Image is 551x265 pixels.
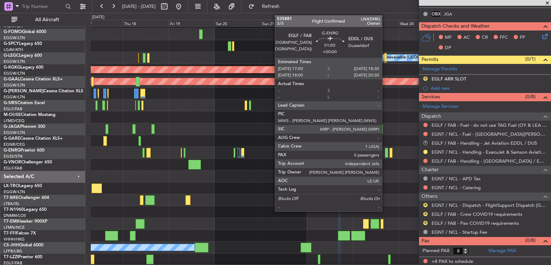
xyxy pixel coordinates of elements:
span: LX-TRO [4,184,19,188]
span: T7-N1960 [4,208,24,212]
div: Wed 24 [399,20,444,26]
div: OBX [430,10,442,18]
span: T7-FFI [4,231,16,236]
span: G-GARE [4,136,20,141]
a: T7-EMIHawker 900XP [4,219,47,224]
a: DNMM/LOS [4,213,26,218]
a: G-LEGCLegacy 600 [4,54,42,58]
div: Sun 21 [261,20,307,26]
span: G-JAGA [4,125,20,129]
a: G-GAALCessna Citation XLS+ [4,77,63,82]
span: G-VNOR [4,160,21,164]
span: CR [482,34,488,41]
span: (0/1) [525,55,536,63]
span: G-KGKG [4,65,20,70]
a: EGGW/LTN [4,94,25,100]
span: G-ENRG [4,148,20,153]
span: G-GAAL [4,77,20,82]
div: Wed 17 [77,20,123,26]
a: T7-BREChallenger 604 [4,196,49,200]
span: T7-LZZI [4,255,18,259]
span: G-SPCY [4,42,19,46]
a: EGGW/LTN [4,35,25,41]
a: EGNT / NCL - APD Tax [432,176,481,182]
a: G-GARECessna Citation XLS+ [4,136,63,141]
span: Pax [422,237,429,245]
a: EGGW/LTN [4,83,25,88]
span: FP [520,34,525,41]
span: (0/8) [525,237,536,244]
a: LTBA/ISL [4,201,20,206]
a: LFPB/LBG [4,248,22,254]
button: All Aircraft [8,14,78,25]
a: VHHH/HKG [4,237,25,242]
a: EGLF / FAB - Handling - [GEOGRAPHIC_DATA] / EGLF / FAB [432,158,547,164]
a: EGNT / NCL - Startup Fee [432,229,487,235]
a: CS-JHHGlobal 6000 [4,243,43,247]
a: EGLF / FAB - Crew COVID19 requirements [432,211,522,217]
a: G-ENRGPraetor 600 [4,148,44,153]
span: Dispatch [422,112,441,121]
div: Sat 20 [215,20,260,26]
button: R [423,76,428,81]
span: (0/8) [525,93,536,101]
button: Refresh [245,1,288,12]
div: Thu 18 [123,20,169,26]
a: EGNT / NCL - Dispatch - FlightSupport Dispatch [GEOGRAPHIC_DATA] [432,202,547,208]
a: LFMD/CEQ [4,118,24,124]
span: G-LEGC [4,54,19,58]
span: Charter [422,166,439,174]
div: EGLF ARR SLOT [432,76,466,82]
button: R [423,203,428,207]
a: EGLF / FAB - Fuel - do not use TAG Fuel (OY & LEA only) EGLF / FAB [432,122,547,128]
span: DP [445,45,451,52]
span: G-[PERSON_NAME] [4,89,43,93]
a: Manage Services [423,103,458,110]
span: G-FOMO [4,30,22,34]
a: EGSS/STN [4,154,23,159]
span: Permits [422,56,438,64]
a: M-OUSECitation Mustang [4,113,56,117]
a: T7-FFIFalcon 7X [4,231,36,236]
a: EGLF / FAB - Handling - Jet Aviation EDDL / DUS [432,140,537,146]
button: R [423,141,428,145]
a: G-VNORChallenger 650 [4,160,52,164]
a: G-JAGAPhenom 300 [4,125,45,129]
a: G-SIRSCitation Excel [4,101,45,105]
span: G-SIRS [4,101,17,105]
span: FFC [500,34,508,41]
a: LX-TROLegacy 650 [4,184,42,188]
a: EGNR/CEG [4,142,25,147]
div: Fri 19 [169,20,215,26]
span: Others [422,192,437,201]
button: R [423,221,428,225]
a: JGA [444,11,460,17]
button: R [423,212,428,216]
a: EGLF/FAB [4,166,22,171]
span: T7-EMI [4,219,18,224]
div: Mon 22 [307,20,353,26]
span: MF [445,34,452,41]
span: Refresh [256,4,286,9]
span: All Aircraft [19,17,76,22]
span: [DATE] - [DATE] [122,3,156,10]
a: EGNT / NCL - Fuel - [GEOGRAPHIC_DATA][PERSON_NAME] Fuel EGNT / NCL [432,131,547,137]
a: G-SPCYLegacy 650 [4,42,42,46]
div: Add new [431,85,547,91]
span: AC [463,34,470,41]
label: Planned PAX [423,247,449,255]
a: T7-N1960Legacy 650 [4,208,47,212]
a: LFMN/NCE [4,225,25,230]
span: T7-BRE [4,196,18,200]
span: Dispatch Checks and Weather [422,22,490,31]
a: LGAV/ATH [4,47,23,52]
span: CS-JHH [4,243,19,247]
a: EGNT / NCL - Catering [432,185,481,191]
a: EGLF / FAB - Pax COVID19 requirements [432,220,519,226]
a: T7-LZZIPraetor 600 [4,255,42,259]
a: EGGW/LTN [4,71,25,76]
a: EGGW/LTN [4,130,25,135]
span: M-OUSE [4,113,21,117]
a: EGLF/FAB [4,106,22,112]
a: G-FOMOGlobal 6000 [4,30,46,34]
